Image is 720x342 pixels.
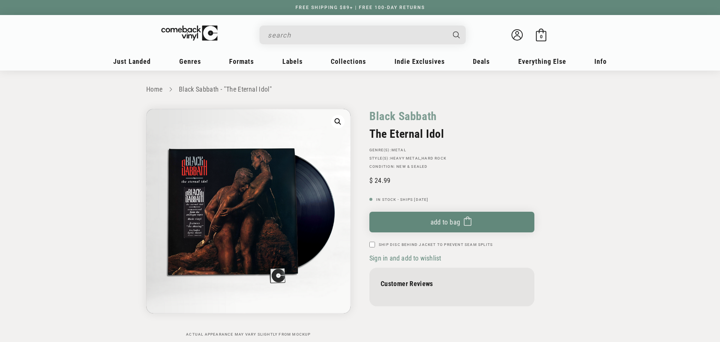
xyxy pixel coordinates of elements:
[369,254,443,262] button: Sign in and add to wishlist
[288,5,432,10] a: FREE SHIPPING $89+ | FREE 100-DAY RETURNS
[369,127,534,140] h2: The Eternal Idol
[369,197,534,202] p: In Stock - Ships [DATE]
[421,156,446,160] a: Hard Rock
[331,57,366,65] span: Collections
[447,26,467,44] button: Search
[113,57,151,65] span: Just Landed
[369,148,534,152] p: GENRE(S):
[268,27,445,43] input: search
[179,85,272,93] a: Black Sabbath - "The Eternal Idol"
[146,85,162,93] a: Home
[282,57,303,65] span: Labels
[430,218,460,226] span: Add to bag
[369,164,534,169] p: Condition: New & Sealed
[146,332,351,337] p: Actual appearance may vary slightly from mockup
[379,242,493,247] label: Ship Disc Behind Jacket To Prevent Seam Splits
[594,57,607,65] span: Info
[518,57,566,65] span: Everything Else
[179,57,201,65] span: Genres
[146,84,574,95] nav: breadcrumbs
[259,26,466,44] div: Search
[473,57,490,65] span: Deals
[369,176,390,184] span: 24.99
[146,109,351,337] media-gallery: Gallery Viewer
[229,57,254,65] span: Formats
[369,176,373,184] span: $
[369,109,437,124] a: Black Sabbath
[394,57,445,65] span: Indie Exclusives
[369,156,534,161] p: STYLE(S): ,
[390,156,420,160] a: Heavy Metal
[369,254,441,262] span: Sign in and add to wishlist
[381,280,523,288] p: Customer Reviews
[540,34,543,39] span: 0
[369,212,534,232] button: Add to bag
[391,148,406,152] a: Metal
